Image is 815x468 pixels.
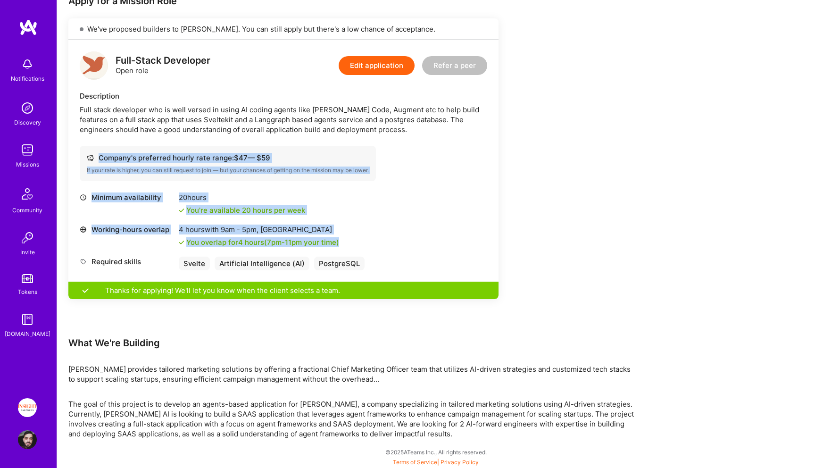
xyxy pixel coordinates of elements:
[16,183,39,205] img: Community
[18,141,37,159] img: teamwork
[5,329,50,339] div: [DOMAIN_NAME]
[80,194,87,201] i: icon Clock
[18,55,37,74] img: bell
[215,257,309,270] div: Artificial Intelligence (AI)
[80,91,487,101] div: Description
[68,282,499,299] div: Thanks for applying! We'll let you know when the client selects a team.
[18,99,37,117] img: discovery
[18,310,37,329] img: guide book
[18,228,37,247] img: Invite
[18,398,37,417] img: Insight Partners: Data & AI - Sourcing
[87,153,369,163] div: Company's preferred hourly rate range: $ 47 — $ 59
[80,105,487,134] div: Full stack developer who is well versed in using AI coding agents like [PERSON_NAME] Code, Augmen...
[11,74,44,84] div: Notifications
[179,208,184,213] i: icon Check
[80,192,174,202] div: Minimum availability
[80,258,87,265] i: icon Tag
[16,430,39,449] a: User Avatar
[87,154,94,161] i: icon Cash
[68,399,634,439] p: The goal of this project is to develop an agents-based application for [PERSON_NAME], a company s...
[179,192,305,202] div: 20 hours
[179,240,184,245] i: icon Check
[80,225,174,234] div: Working-hours overlap
[68,337,634,349] div: What We're Building
[87,167,369,174] div: If your rate is higher, you can still request to join — but your chances of getting on the missio...
[16,159,39,169] div: Missions
[339,56,415,75] button: Edit application
[80,51,108,80] img: logo
[18,287,37,297] div: Tokens
[80,226,87,233] i: icon World
[393,459,479,466] span: |
[68,18,499,40] div: We've proposed builders to [PERSON_NAME]. You can still apply but there's a low chance of accepta...
[20,247,35,257] div: Invite
[68,364,634,384] div: [PERSON_NAME] provides tailored marketing solutions by offering a fractional Chief Marketing Offi...
[179,257,210,270] div: Svelte
[186,237,339,247] div: You overlap for 4 hours ( your time)
[441,459,479,466] a: Privacy Policy
[314,257,365,270] div: PostgreSQL
[179,205,305,215] div: You're available 20 hours per week
[22,274,33,283] img: tokens
[116,56,210,66] div: Full-Stack Developer
[422,56,487,75] button: Refer a peer
[57,440,815,464] div: © 2025 ATeams Inc., All rights reserved.
[393,459,437,466] a: Terms of Service
[12,205,42,215] div: Community
[267,238,302,247] span: 7pm - 11pm
[19,19,38,36] img: logo
[18,430,37,449] img: User Avatar
[16,398,39,417] a: Insight Partners: Data & AI - Sourcing
[179,225,339,234] div: 4 hours with [GEOGRAPHIC_DATA]
[116,56,210,75] div: Open role
[80,257,174,267] div: Required skills
[14,117,41,127] div: Discovery
[219,225,260,234] span: 9am - 5pm ,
